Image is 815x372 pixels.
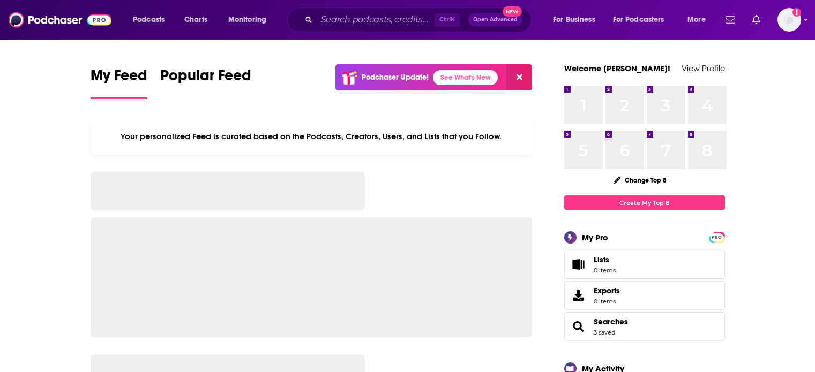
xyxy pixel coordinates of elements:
a: Show notifications dropdown [721,11,739,29]
span: 0 items [594,267,616,274]
button: Change Top 8 [607,173,674,187]
span: More [687,12,706,27]
a: Searches [594,317,628,327]
span: Monitoring [228,12,266,27]
span: For Business [553,12,595,27]
span: For Podcasters [613,12,664,27]
span: Ctrl K [435,13,460,27]
span: Exports [568,288,589,303]
a: Show notifications dropdown [748,11,765,29]
span: Lists [594,255,609,264]
span: Charts [184,12,207,27]
a: PRO [711,233,723,241]
a: Create My Top 8 [564,195,725,210]
a: Lists [564,250,725,279]
button: Show profile menu [777,8,801,32]
span: 0 items [594,298,620,305]
p: Podchaser Update! [362,73,429,82]
button: open menu [545,11,609,28]
a: Popular Feed [160,66,251,99]
a: 3 saved [594,329,615,336]
span: PRO [711,233,723,241]
a: My Feed [91,66,147,99]
button: open menu [680,11,719,28]
span: Logged in as N0elleB7 [777,8,801,32]
svg: Add a profile image [792,8,801,17]
span: My Feed [91,66,147,91]
span: Exports [594,286,620,295]
span: Popular Feed [160,66,251,91]
a: Charts [177,11,214,28]
button: open menu [125,11,178,28]
span: Open Advanced [473,17,518,22]
a: View Profile [682,63,725,73]
a: See What's New [433,70,498,85]
span: Lists [594,255,616,264]
span: New [503,6,522,17]
span: Searches [564,312,725,341]
a: Searches [568,319,589,334]
a: Exports [564,281,725,310]
input: Search podcasts, credits, & more... [317,11,435,28]
button: Open AdvancedNew [468,13,522,26]
div: My Pro [582,232,608,242]
img: Podchaser - Follow, Share and Rate Podcasts [9,10,111,30]
button: open menu [221,11,280,28]
a: Welcome [PERSON_NAME]! [564,63,670,73]
div: Your personalized Feed is curated based on the Podcasts, Creators, Users, and Lists that you Follow. [91,118,533,155]
div: Search podcasts, credits, & more... [297,7,542,32]
button: open menu [606,11,680,28]
span: Lists [568,257,589,272]
img: User Profile [777,8,801,32]
span: Podcasts [133,12,165,27]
